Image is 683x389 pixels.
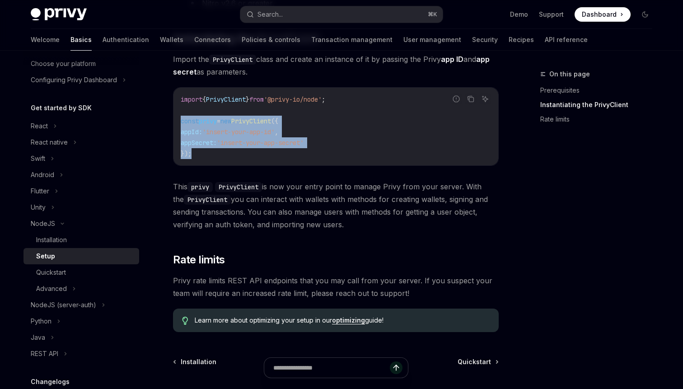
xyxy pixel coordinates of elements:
[23,232,139,248] a: Installation
[540,112,660,127] a: Rate limits
[450,93,462,105] button: Report incorrect code
[31,29,60,51] a: Welcome
[240,6,443,23] button: Search...⌘K
[23,264,139,281] a: Quickstart
[246,95,249,103] span: }
[36,234,67,245] div: Installation
[428,11,437,18] span: ⌘ K
[31,8,87,21] img: dark logo
[202,95,206,103] span: {
[31,202,46,213] div: Unity
[549,69,590,80] span: On this page
[209,55,256,65] code: PrivyClient
[31,153,45,164] div: Swift
[31,121,48,131] div: React
[311,29,393,51] a: Transaction management
[181,139,217,147] span: appSecret:
[173,53,499,78] span: Import the class and create an instance of it by passing the Privy and as parameters.
[181,150,192,158] span: });
[173,274,499,300] span: Privy rate limits REST API endpoints that you may call from your server. If you suspect your team...
[575,7,631,22] a: Dashboard
[539,10,564,19] a: Support
[31,169,54,180] div: Android
[31,75,117,85] div: Configuring Privy Dashboard
[23,248,139,264] a: Setup
[332,316,365,324] a: optimizing
[231,117,271,125] span: PrivyClient
[103,29,149,51] a: Authentication
[264,95,322,103] span: '@privy-io/node'
[540,98,660,112] a: Instantiating the PrivyClient
[441,55,463,64] strong: app ID
[202,128,275,136] span: 'insert-your-app-id'
[199,117,217,125] span: privy
[182,317,188,325] svg: Tip
[242,29,300,51] a: Policies & controls
[181,117,199,125] span: const
[275,128,278,136] span: ,
[390,361,402,374] button: Send message
[160,29,183,51] a: Wallets
[31,103,92,113] h5: Get started by SDK
[217,117,220,125] span: =
[465,93,477,105] button: Copy the contents from the code block
[194,29,231,51] a: Connectors
[187,182,213,192] code: privy
[36,267,66,278] div: Quickstart
[31,348,58,359] div: REST API
[545,29,588,51] a: API reference
[31,332,45,343] div: Java
[220,117,231,125] span: new
[70,29,92,51] a: Basics
[31,316,51,327] div: Python
[31,186,49,197] div: Flutter
[181,128,202,136] span: appId:
[322,95,325,103] span: ;
[173,180,499,231] span: This is now your entry point to manage Privy from your server. With the you can interact with wal...
[31,137,68,148] div: React native
[403,29,461,51] a: User management
[217,139,304,147] span: 'insert-your-app-secret'
[31,218,55,229] div: NodeJS
[509,29,534,51] a: Recipes
[249,95,264,103] span: from
[257,9,283,20] div: Search...
[36,283,67,294] div: Advanced
[215,182,262,192] code: PrivyClient
[479,93,491,105] button: Ask AI
[206,95,246,103] span: PrivyClient
[31,376,70,387] h5: Changelogs
[638,7,652,22] button: Toggle dark mode
[195,316,490,325] span: Learn more about optimizing your setup in our guide!
[184,195,231,205] code: PrivyClient
[510,10,528,19] a: Demo
[181,95,202,103] span: import
[472,29,498,51] a: Security
[271,117,278,125] span: ({
[540,83,660,98] a: Prerequisites
[31,300,96,310] div: NodeJS (server-auth)
[36,251,55,262] div: Setup
[173,253,225,267] span: Rate limits
[582,10,617,19] span: Dashboard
